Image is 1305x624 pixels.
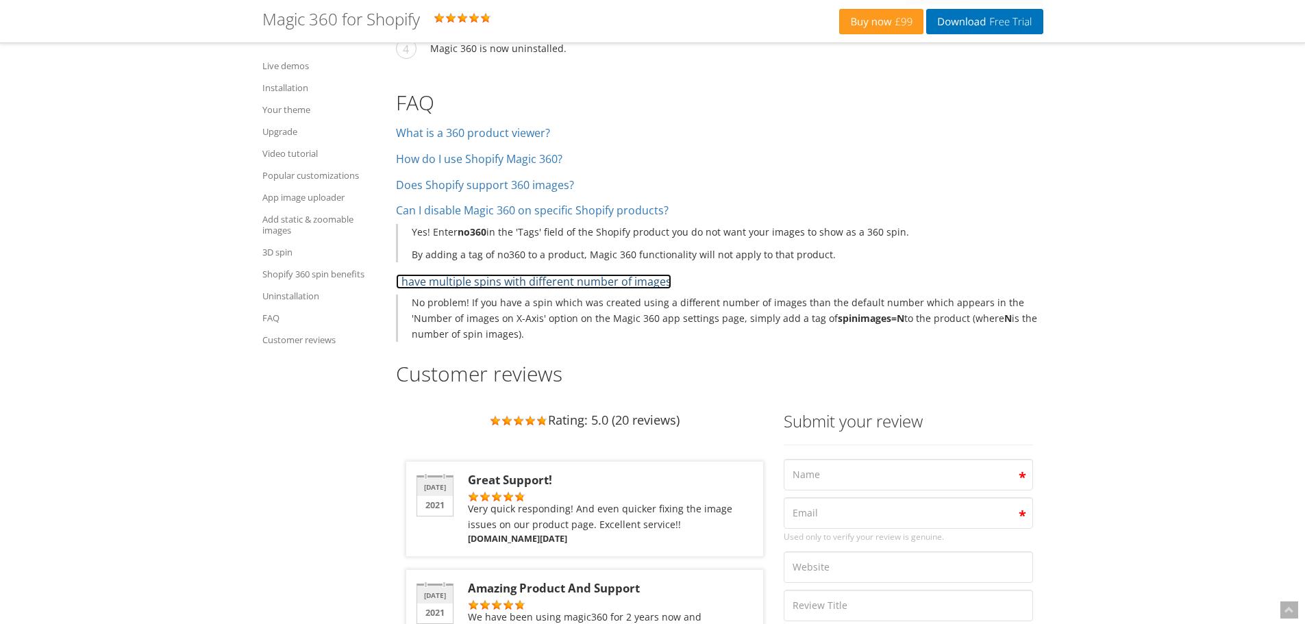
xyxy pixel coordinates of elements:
div: Rating: 5.0 ( ) [262,10,840,32]
span: [DATE] [417,586,453,604]
a: Buy now£99 [839,9,923,34]
span: £99 [892,16,913,27]
input: Website [784,551,1033,583]
div: No problem! If you have a spin which was created using a different number of images than the defa... [396,295,1043,342]
a: I have multiple spins with different number of images [396,274,671,289]
input: Review Title [784,590,1033,621]
li: Magic 360 is now uninstalled. [396,40,1043,71]
div: Amazing product and support [468,580,753,596]
p: By adding a tag of no360 to a product, Magic 360 functionality will not apply to that product. [412,247,1043,262]
div: Rating: 5.0 (20 reviews) [406,399,763,441]
div: Great Support! [468,472,753,488]
input: Email [784,497,1033,529]
a: DownloadFree Trial [926,9,1043,34]
span: 2021 [417,603,453,623]
h1: Magic 360 for Shopify [262,10,420,28]
span: 2021 [417,496,453,516]
a: How do I use Shopify Magic 360? [396,151,562,166]
a: What is a 360 product viewer? [396,125,550,140]
span: Free Trial [986,16,1032,27]
strong: no360 [458,225,486,238]
span: [DATE] [417,477,453,496]
div: Very quick responding! And even quicker fixing the image issues on our product page. Excellent se... [468,501,753,532]
h2: Customer reviews [396,362,1043,385]
a: Can I disable Magic 360 on specific Shopify products? [396,203,669,218]
p: Yes! Enter in the 'Tags' field of the Shopify product you do not want your images to show as a 36... [412,224,1043,240]
strong: N [1004,312,1012,325]
span: Used only to verify your review is genuine. [784,529,1033,545]
h2: FAQ [396,91,1043,114]
input: Name [784,459,1033,490]
h3: Submit your review [784,412,1033,430]
strong: spinimages=N [838,312,904,325]
p: [DOMAIN_NAME][DATE] [468,534,753,544]
a: Does Shopify support 360 images? [396,177,574,192]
